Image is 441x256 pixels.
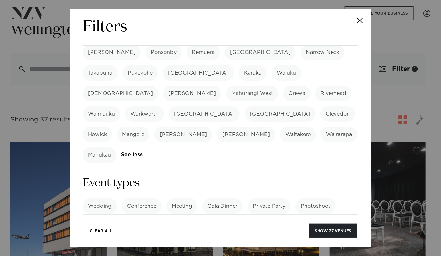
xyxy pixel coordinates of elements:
label: Karaka [239,65,267,81]
h3: Event types [83,176,358,191]
label: [GEOGRAPHIC_DATA] [225,45,296,60]
label: Narrow Neck [301,45,345,60]
label: [PERSON_NAME] [154,127,212,142]
label: [PERSON_NAME] [83,45,141,60]
label: Warkworth [125,106,164,122]
label: [GEOGRAPHIC_DATA] [163,65,234,81]
label: Conference [122,198,162,214]
label: [GEOGRAPHIC_DATA] [169,106,240,122]
button: Show 37 venues [309,224,357,238]
label: [DEMOGRAPHIC_DATA] [83,86,158,101]
label: Waimauku [83,106,120,122]
label: Wairarapa [321,127,357,142]
label: Waitākere [280,127,316,142]
label: Māngere [117,127,149,142]
label: Riverhead [315,86,351,101]
label: Ponsonby [146,45,182,60]
label: Manukau [83,147,116,163]
label: Takapuna [83,65,118,81]
label: Remuera [187,45,220,60]
label: Orewa [283,86,310,101]
label: [PERSON_NAME] [163,86,221,101]
label: Clevedon [320,106,355,122]
label: [GEOGRAPHIC_DATA] [245,106,316,122]
button: Clear All [84,224,118,238]
label: Private Party [248,198,291,214]
button: Close [349,9,371,32]
h2: Filters [83,17,127,37]
label: Meeting [166,198,197,214]
label: Gala Dinner [202,198,243,214]
label: [PERSON_NAME] [217,127,275,142]
label: Howick [83,127,112,142]
label: Waiuku [272,65,301,81]
label: Wedding [83,198,117,214]
label: Mahurangi West [226,86,278,101]
label: Pukekohe [122,65,158,81]
label: Photoshoot [295,198,335,214]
